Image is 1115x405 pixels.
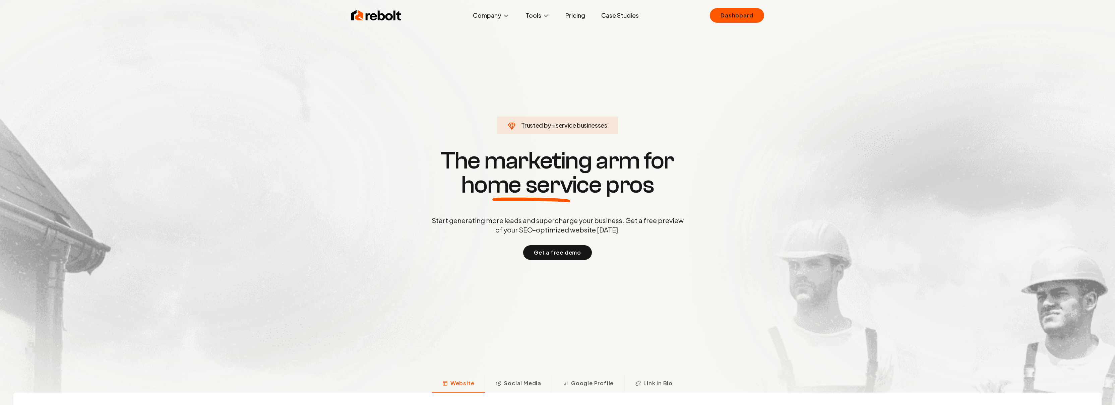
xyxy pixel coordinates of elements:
[643,379,673,387] span: Link in Bio
[624,375,683,393] button: Link in Bio
[560,9,591,22] a: Pricing
[504,379,541,387] span: Social Media
[520,9,555,22] button: Tools
[397,149,719,197] h1: The marketing arm for pros
[351,9,401,22] img: Rebolt Logo
[556,121,607,129] span: service businesses
[521,121,551,129] span: Trusted by
[485,375,552,393] button: Social Media
[432,375,485,393] button: Website
[468,9,515,22] button: Company
[596,9,644,22] a: Case Studies
[430,216,685,234] p: Start generating more leads and supercharge your business. Get a free preview of your SEO-optimiz...
[710,8,764,23] a: Dashboard
[461,173,602,197] span: home service
[552,375,624,393] button: Google Profile
[450,379,475,387] span: Website
[552,121,556,129] span: +
[571,379,614,387] span: Google Profile
[523,245,592,260] button: Get a free demo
